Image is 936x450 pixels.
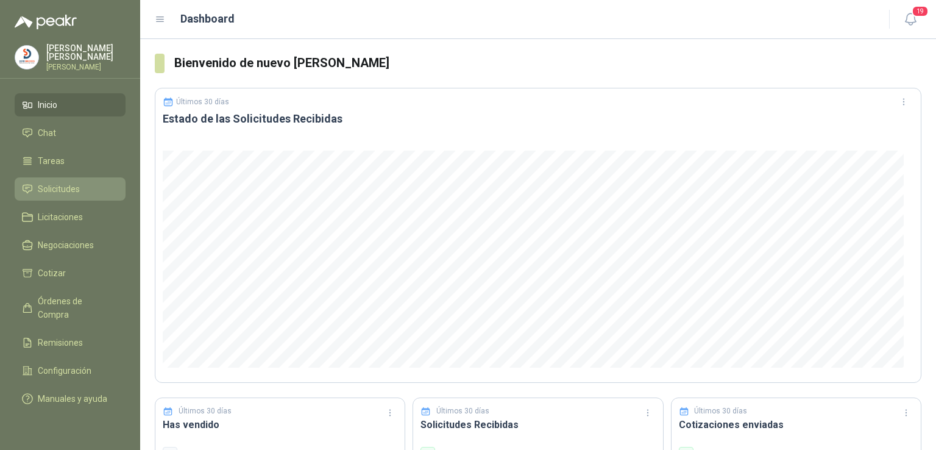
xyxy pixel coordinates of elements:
a: Manuales y ayuda [15,387,126,410]
p: [PERSON_NAME] [46,63,126,71]
h1: Dashboard [180,10,235,27]
a: Configuración [15,359,126,382]
img: Logo peakr [15,15,77,29]
h3: Estado de las Solicitudes Recibidas [163,112,913,126]
span: Solicitudes [38,182,80,196]
a: Chat [15,121,126,145]
span: Remisiones [38,336,83,349]
p: Últimos 30 días [436,405,489,417]
a: Solicitudes [15,177,126,201]
a: Licitaciones [15,205,126,229]
a: Remisiones [15,331,126,354]
a: Inicio [15,93,126,116]
span: Configuración [38,364,91,377]
p: Últimos 30 días [179,405,232,417]
span: Manuales y ayuda [38,392,107,405]
span: Chat [38,126,56,140]
h3: Solicitudes Recibidas [420,417,655,432]
span: Órdenes de Compra [38,295,114,321]
span: 19 [912,5,929,17]
a: Órdenes de Compra [15,290,126,326]
p: Últimos 30 días [176,98,229,106]
p: [PERSON_NAME] [PERSON_NAME] [46,44,126,61]
img: Company Logo [15,46,38,69]
a: Cotizar [15,262,126,285]
button: 19 [899,9,921,30]
h3: Cotizaciones enviadas [679,417,913,432]
span: Licitaciones [38,210,83,224]
a: Negociaciones [15,234,126,257]
h3: Has vendido [163,417,397,432]
p: Últimos 30 días [694,405,747,417]
span: Negociaciones [38,238,94,252]
span: Inicio [38,98,57,112]
span: Cotizar [38,266,66,280]
a: Tareas [15,149,126,173]
h3: Bienvenido de nuevo [PERSON_NAME] [174,54,921,73]
span: Tareas [38,154,65,168]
